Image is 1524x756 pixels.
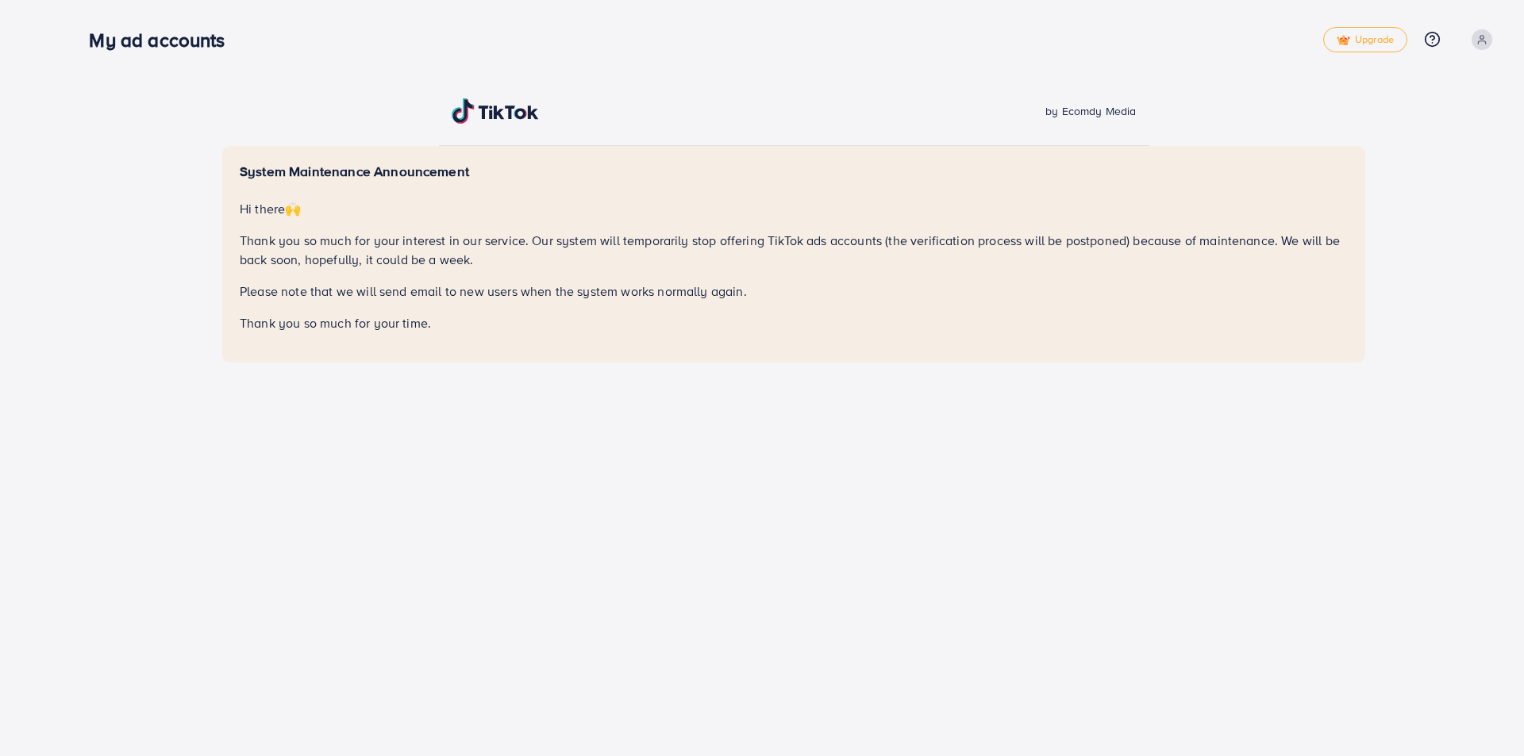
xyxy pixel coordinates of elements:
[1337,35,1350,46] img: tick
[89,29,237,52] h3: My ad accounts
[240,231,1348,269] p: Thank you so much for your interest in our service. Our system will temporarily stop offering Tik...
[240,199,1348,218] p: Hi there
[240,163,1348,180] h5: System Maintenance Announcement
[1337,34,1394,46] span: Upgrade
[240,313,1348,332] p: Thank you so much for your time.
[240,282,1348,301] p: Please note that we will send email to new users when the system works normally again.
[1045,103,1136,119] span: by Ecomdy Media
[1323,27,1407,52] a: tickUpgrade
[285,200,301,217] span: 🙌
[452,98,539,124] img: TikTok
